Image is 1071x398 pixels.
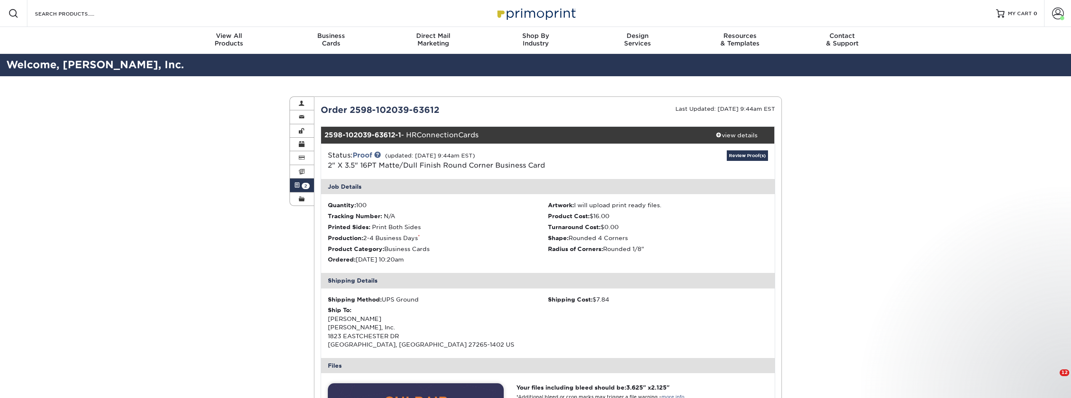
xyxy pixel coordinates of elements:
[587,32,689,40] span: Design
[1042,369,1063,390] iframe: Intercom live chat
[280,27,382,54] a: BusinessCards
[328,245,548,253] li: Business Cards
[321,179,775,194] div: Job Details
[328,201,548,209] li: 100
[699,127,775,144] a: view details
[328,202,356,208] strong: Quantity:
[791,27,893,54] a: Contact& Support
[178,32,280,40] span: View All
[484,32,587,40] span: Shop By
[548,213,590,219] strong: Product Cost:
[484,32,587,47] div: Industry
[328,296,382,303] strong: Shipping Method:
[1008,10,1032,17] span: MY CART
[548,235,569,241] strong: Shape:
[651,384,667,391] span: 2.125
[587,32,689,47] div: Services
[328,307,351,313] strong: Ship To:
[484,27,587,54] a: Shop ByIndustry
[548,201,768,209] li: I will upload print ready files.
[385,152,475,159] small: (updated: [DATE] 9:44am EST)
[494,4,578,22] img: Primoprint
[548,223,768,231] li: $0.00
[322,150,623,171] div: Status:
[548,246,603,252] strong: Radius of Corners:
[675,106,775,112] small: Last Updated: [DATE] 9:44am EST
[791,32,893,47] div: & Support
[328,213,382,219] strong: Tracking Number:
[626,384,643,391] span: 3.625
[382,27,484,54] a: Direct MailMarketing
[321,127,699,144] div: - HRConnectionCards
[548,234,768,242] li: Rounded 4 Corners
[321,358,775,373] div: Files
[353,151,372,159] a: Proof
[548,245,768,253] li: Rounded 1/8"
[548,296,593,303] strong: Shipping Cost:
[548,295,768,304] div: $7.84
[689,32,791,47] div: & Templates
[178,27,280,54] a: View AllProducts
[548,212,768,220] li: $16.00
[34,8,116,19] input: SEARCH PRODUCTS.....
[328,255,548,264] li: [DATE] 10:20am
[328,161,545,169] a: 2" X 3.5" 16PT Matte/Dull Finish Round Corner Business Card
[324,131,401,139] strong: 2598-102039-63612-1
[727,150,768,161] a: Review Proof(s)
[382,32,484,47] div: Marketing
[689,27,791,54] a: Resources& Templates
[302,183,310,189] span: 2
[280,32,382,40] span: Business
[328,224,370,230] strong: Printed Sides:
[280,32,382,47] div: Cards
[699,131,775,139] div: view details
[321,273,775,288] div: Shipping Details
[328,235,363,241] strong: Production:
[328,256,356,263] strong: Ordered:
[382,32,484,40] span: Direct Mail
[328,295,548,304] div: UPS Ground
[314,104,548,116] div: Order 2598-102039-63612
[178,32,280,47] div: Products
[791,32,893,40] span: Contact
[328,306,548,349] div: [PERSON_NAME] [PERSON_NAME], Inc. 1823 EASTCHESTER DR [GEOGRAPHIC_DATA], [GEOGRAPHIC_DATA] 27265-...
[328,234,548,242] li: 2-4 Business Days
[516,384,670,391] strong: Your files including bleed should be: " x "
[384,213,395,219] span: N/A
[1034,11,1037,16] span: 0
[328,246,384,252] strong: Product Category:
[689,32,791,40] span: Resources
[372,224,421,230] span: Print Both Sides
[548,202,574,208] strong: Artwork:
[1060,369,1069,376] span: 12
[548,224,601,230] strong: Turnaround Cost:
[587,27,689,54] a: DesignServices
[290,179,314,192] a: 2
